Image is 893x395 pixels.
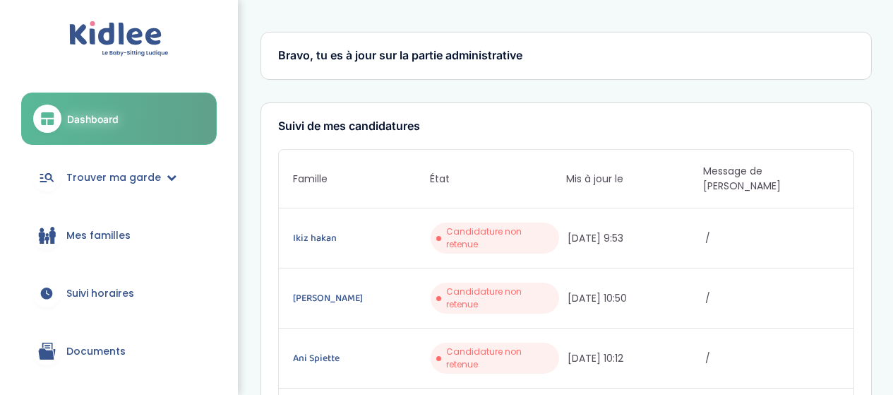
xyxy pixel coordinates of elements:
span: Candidature non retenue [446,346,553,371]
a: Documents [21,326,217,377]
a: Ani Spiette [293,350,427,366]
span: [DATE] 10:50 [568,291,702,306]
span: [DATE] 9:53 [568,231,702,246]
a: Ikiz hakan [293,230,427,246]
span: Mes familles [66,228,131,243]
h3: Suivi de mes candidatures [278,120,854,133]
span: / [705,231,839,246]
a: Suivi horaires [21,268,217,319]
span: Trouver ma garde [66,170,161,185]
a: Trouver ma garde [21,152,217,203]
a: Dashboard [21,93,217,145]
a: [PERSON_NAME] [293,290,427,306]
span: Documents [66,344,126,359]
span: / [705,351,839,366]
span: État [430,172,566,187]
img: logo.svg [69,21,169,57]
span: Message de [PERSON_NAME] [703,164,839,194]
h3: Bravo, tu es à jour sur la partie administrative [278,49,854,62]
span: Mis à jour le [566,172,702,187]
a: Mes familles [21,210,217,261]
span: Candidature non retenue [446,285,553,311]
span: / [705,291,839,306]
span: Suivi horaires [66,286,134,301]
span: Dashboard [67,112,119,126]
span: Famille [293,172,429,187]
span: Candidature non retenue [446,225,553,251]
span: [DATE] 10:12 [568,351,702,366]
